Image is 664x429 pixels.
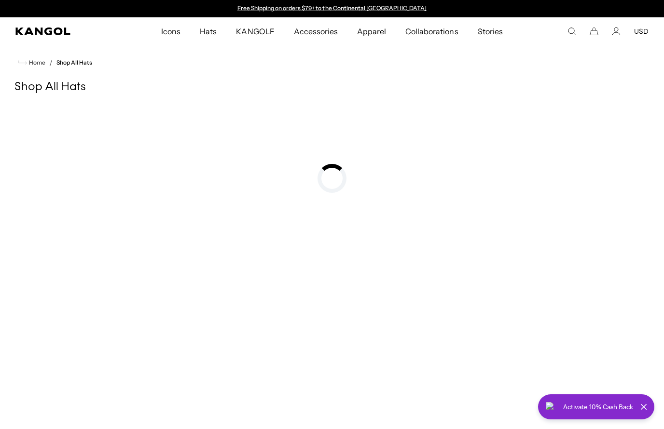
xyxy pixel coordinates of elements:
[468,17,512,45] a: Stories
[405,17,458,45] span: Collaborations
[236,17,274,45] span: KANGOLF
[634,27,649,36] button: USD
[396,17,468,45] a: Collaborations
[237,4,427,12] a: Free Shipping on orders $79+ to the Continental [GEOGRAPHIC_DATA]
[15,27,106,35] a: Kangol
[226,17,284,45] a: KANGOLF
[45,57,53,68] li: /
[233,5,431,13] div: 1 of 2
[233,5,431,13] slideshow-component: Announcement bar
[233,5,431,13] div: Announcement
[478,17,503,45] span: Stories
[284,17,347,45] a: Accessories
[161,17,180,45] span: Icons
[567,27,576,36] summary: Search here
[18,58,45,67] a: Home
[590,27,598,36] button: Cart
[612,27,621,36] a: Account
[357,17,386,45] span: Apparel
[200,17,217,45] span: Hats
[56,59,92,66] a: Shop All Hats
[190,17,226,45] a: Hats
[27,59,45,66] span: Home
[14,80,650,94] h1: Shop All Hats
[152,17,190,45] a: Icons
[347,17,396,45] a: Apparel
[294,17,338,45] span: Accessories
